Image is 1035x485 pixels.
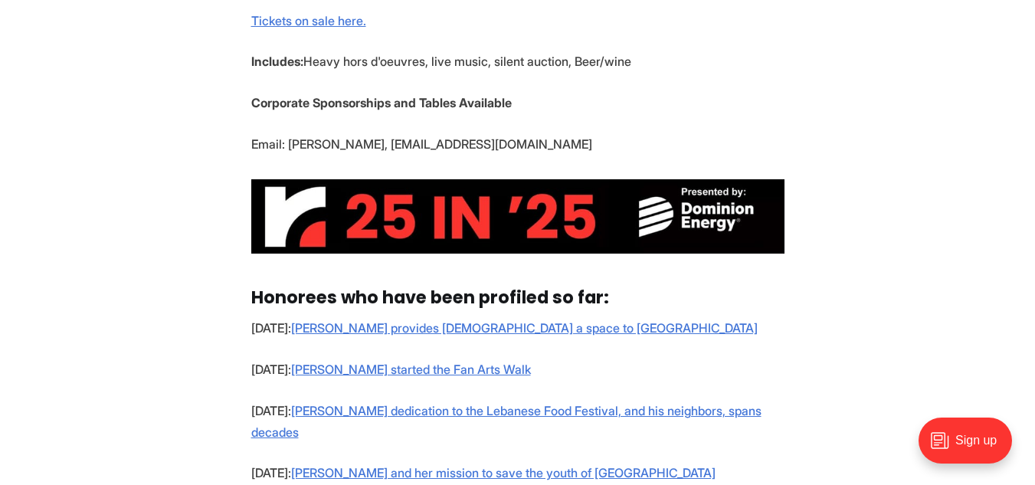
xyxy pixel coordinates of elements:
a: [PERSON_NAME] dedication to the Lebanese Food Festival, and his neighbors, spans decades [251,403,762,440]
p: Email: [PERSON_NAME], [EMAIL_ADDRESS][DOMAIN_NAME] [251,133,784,155]
strong: Corporate Sponsorships and Tables Available [251,95,512,110]
p: [DATE]: [251,400,784,443]
iframe: portal-trigger [906,410,1035,485]
a: [PERSON_NAME] and her mission to save the youth of [GEOGRAPHIC_DATA] [291,465,716,480]
a: [PERSON_NAME] provides [DEMOGRAPHIC_DATA] a space to [GEOGRAPHIC_DATA] [291,320,758,336]
strong: Includes: [251,54,303,69]
a: Tickets on sale here. [251,13,366,28]
p: [DATE]: [251,317,784,339]
p: Heavy hors d'oeuvres, live music, silent auction, Beer/wine [251,51,784,72]
p: [DATE]: [251,462,784,483]
a: [PERSON_NAME] started the Fan Arts Walk [291,362,531,377]
p: [DATE]: [251,359,784,380]
h3: Honorees who have been profiled so far: [251,288,784,308]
